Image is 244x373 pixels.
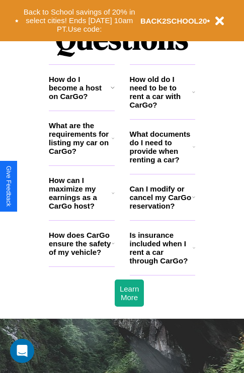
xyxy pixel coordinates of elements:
h3: What documents do I need to provide when renting a car? [130,130,193,164]
button: Back to School savings of 20% in select cities! Ends [DATE] 10am PT.Use code: [19,5,140,36]
h3: How does CarGo ensure the safety of my vehicle? [49,231,112,256]
h3: How do I become a host on CarGo? [49,75,111,101]
h3: What are the requirements for listing my car on CarGo? [49,121,112,155]
h3: Is insurance included when I rent a car through CarGo? [130,231,193,265]
h3: How old do I need to be to rent a car with CarGo? [130,75,193,109]
div: Give Feedback [5,166,12,207]
h3: How can I maximize my earnings as a CarGo host? [49,176,112,210]
h3: Can I modify or cancel my CarGo reservation? [130,184,192,210]
button: Learn More [115,279,144,307]
div: Open Intercom Messenger [10,339,34,363]
b: BACK2SCHOOL20 [140,17,207,25]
